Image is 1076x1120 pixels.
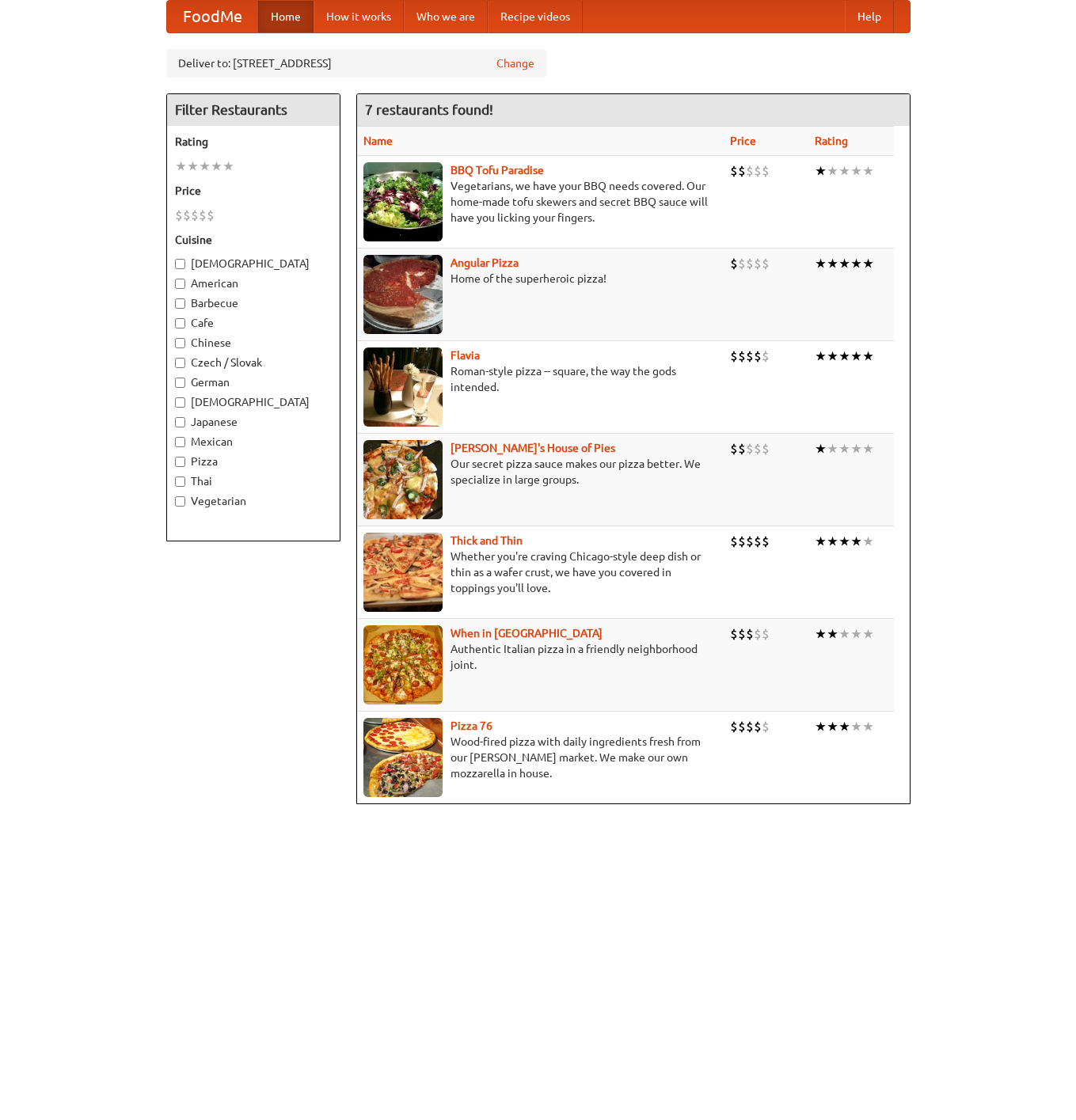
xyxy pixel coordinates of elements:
[815,625,827,643] li: ★
[175,183,332,199] h5: Price
[746,718,754,735] li: $
[815,347,827,365] li: ★
[451,627,603,640] a: When in [GEOGRAPHIC_DATA]
[451,164,544,177] a: BBQ Tofu Paradise
[175,378,185,388] input: German
[451,719,492,732] b: Pizza 76
[191,207,199,224] li: $
[166,49,546,78] div: Deliver to: [STREET_ADDRESS]
[363,641,718,673] p: Authentic Italian pizza in a friendly neighborhood joint.
[175,496,185,507] input: Vegetarian
[738,440,746,457] li: $
[850,162,862,180] li: ★
[746,625,754,643] li: $
[746,440,754,457] li: $
[363,718,443,797] img: pizza76.jpg
[845,1,894,32] a: Help
[175,454,332,469] label: Pizza
[222,158,234,175] li: ★
[850,347,862,365] li: ★
[363,456,718,488] p: Our secret pizza sauce makes our pizza better. We specialize in large groups.
[754,162,762,180] li: $
[175,437,185,447] input: Mexican
[827,162,838,180] li: ★
[862,440,874,457] li: ★
[199,207,207,224] li: $
[746,347,754,365] li: $
[838,255,850,272] li: ★
[175,338,185,348] input: Chinese
[862,162,874,180] li: ★
[815,162,827,180] li: ★
[850,718,862,735] li: ★
[363,734,718,781] p: Wood-fired pizza with daily ingredients fresh from our [PERSON_NAME] market. We make our own mozz...
[754,718,762,735] li: $
[762,533,770,550] li: $
[187,158,199,175] li: ★
[175,275,332,291] label: American
[363,162,443,241] img: tofuparadise.jpg
[175,457,185,467] input: Pizza
[730,135,756,147] a: Price
[762,718,770,735] li: $
[730,718,738,735] li: $
[754,440,762,457] li: $
[363,440,443,519] img: luigis.jpg
[746,162,754,180] li: $
[363,533,443,612] img: thick.jpg
[762,625,770,643] li: $
[363,363,718,395] p: Roman-style pizza -- square, the way the gods intended.
[496,55,534,71] a: Change
[730,533,738,550] li: $
[175,417,185,427] input: Japanese
[183,207,191,224] li: $
[754,533,762,550] li: $
[738,625,746,643] li: $
[850,533,862,550] li: ★
[815,718,827,735] li: ★
[451,256,519,269] b: Angular Pizza
[754,255,762,272] li: $
[451,349,480,362] b: Flavia
[827,718,838,735] li: ★
[175,476,185,487] input: Thai
[207,207,215,224] li: $
[815,533,827,550] li: ★
[815,135,848,147] a: Rating
[363,347,443,427] img: flavia.jpg
[862,718,874,735] li: ★
[175,335,332,351] label: Chinese
[838,533,850,550] li: ★
[838,625,850,643] li: ★
[762,347,770,365] li: $
[850,440,862,457] li: ★
[862,625,874,643] li: ★
[862,255,874,272] li: ★
[838,162,850,180] li: ★
[175,279,185,289] input: American
[827,533,838,550] li: ★
[451,534,523,547] a: Thick and Thin
[175,256,332,271] label: [DEMOGRAPHIC_DATA]
[175,207,183,224] li: $
[175,295,332,311] label: Barbecue
[363,135,393,147] a: Name
[815,255,827,272] li: ★
[167,1,258,32] a: FoodMe
[738,347,746,365] li: $
[175,358,185,368] input: Czech / Slovak
[838,440,850,457] li: ★
[827,255,838,272] li: ★
[738,718,746,735] li: $
[175,315,332,331] label: Cafe
[175,318,185,328] input: Cafe
[199,158,211,175] li: ★
[730,440,738,457] li: $
[258,1,314,32] a: Home
[451,442,615,454] a: [PERSON_NAME]'s House of Pies
[862,347,874,365] li: ★
[838,347,850,365] li: ★
[175,374,332,390] label: German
